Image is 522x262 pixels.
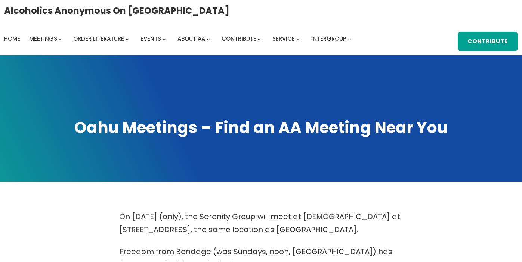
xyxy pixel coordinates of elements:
[272,35,295,42] span: Service
[177,34,205,44] a: About AA
[4,34,354,44] nav: Intergroup
[163,37,166,40] button: Events submenu
[119,210,403,236] p: On [DATE] (only), the Serenity Group will meet at [DEMOGRAPHIC_DATA] at [STREET_ADDRESS], the sam...
[4,3,229,19] a: Alcoholics Anonymous on [GEOGRAPHIC_DATA]
[4,35,20,42] span: Home
[29,35,57,42] span: Meetings
[458,32,518,51] a: Contribute
[348,37,351,40] button: Intergroup submenu
[29,34,57,44] a: Meetings
[140,35,161,42] span: Events
[177,35,205,42] span: About AA
[58,37,62,40] button: Meetings submenu
[73,35,124,42] span: Order Literature
[311,35,346,42] span: Intergroup
[207,37,210,40] button: About AA submenu
[222,34,256,44] a: Contribute
[140,34,161,44] a: Events
[126,37,129,40] button: Order Literature submenu
[222,35,256,42] span: Contribute
[272,34,295,44] a: Service
[257,37,261,40] button: Contribute submenu
[7,117,515,138] h1: Oahu Meetings – Find an AA Meeting Near You
[4,34,20,44] a: Home
[296,37,300,40] button: Service submenu
[311,34,346,44] a: Intergroup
